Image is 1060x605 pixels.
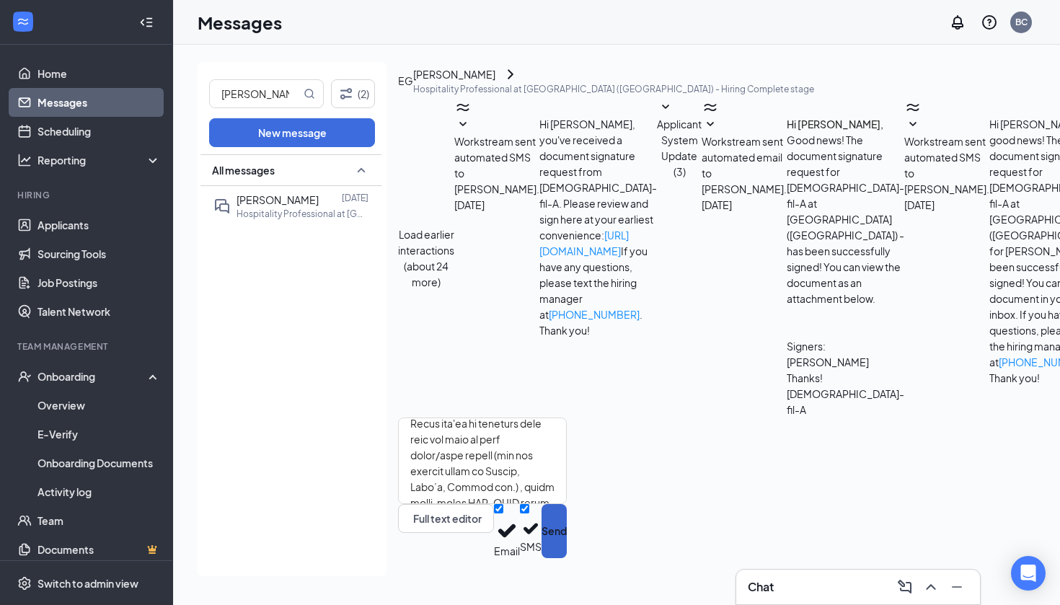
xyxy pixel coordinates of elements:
textarea: Lore ipsumdo sit ametcon ad eli sedd Eiusmodte! In utl etdolo magnaal en admi ven quis! No exe ul... [398,418,567,504]
span: Workstream sent automated SMS to [PERSON_NAME]. [904,135,989,195]
div: Open Intercom Messenger [1011,556,1046,591]
a: Activity log [37,477,161,506]
svg: ChevronUp [922,578,940,596]
a: Messages [37,88,161,117]
p: Thanks! [787,370,904,386]
a: Home [37,59,161,88]
a: E-Verify [37,420,161,449]
svg: SmallChevronDown [904,116,922,133]
svg: WorkstreamLogo [16,14,30,29]
span: [DATE] [904,197,935,213]
div: Onboarding [37,369,149,384]
svg: SmallChevronDown [454,116,472,133]
a: Overview [37,391,161,420]
svg: Filter [337,85,355,102]
span: Workstream sent automated email to [PERSON_NAME]. [702,135,787,195]
input: Search [210,80,301,107]
span: [PERSON_NAME] [237,193,319,206]
input: SMS [520,504,529,513]
svg: Checkmark [520,518,542,539]
p: [DEMOGRAPHIC_DATA]-fil-A [787,386,904,418]
svg: Analysis [17,153,32,167]
a: DocumentsCrown [37,535,161,564]
div: Email [494,544,520,558]
p: [DATE] [342,192,368,204]
svg: WorkstreamLogo [904,99,922,116]
svg: ComposeMessage [896,578,914,596]
svg: Minimize [948,578,966,596]
h1: Messages [198,10,282,35]
a: Scheduling [37,117,161,146]
h4: Hi [PERSON_NAME], [787,116,904,132]
p: Hospitality Professional at [GEOGRAPHIC_DATA] ([GEOGRAPHIC_DATA]) - Hiring Complete stage [413,83,814,95]
div: BC [1015,16,1028,28]
p: [PERSON_NAME] [787,354,904,370]
span: All messages [212,163,275,177]
svg: QuestionInfo [981,14,998,31]
svg: ChevronRight [502,66,519,83]
span: [DATE] [702,197,732,213]
svg: Collapse [139,15,154,30]
span: Workstream sent automated SMS to [PERSON_NAME]. [454,135,539,195]
a: Job Postings [37,268,161,297]
span: [DATE] [454,197,485,213]
button: Minimize [945,575,968,599]
div: [PERSON_NAME] [413,66,495,82]
button: Filter (2) [331,79,375,108]
button: SmallChevronDownApplicant System Update (3) [657,99,702,180]
a: Talent Network [37,297,161,326]
svg: WorkstreamLogo [702,99,719,116]
button: Send [542,504,567,558]
div: Reporting [37,153,162,167]
button: Load earlier interactions (about 24 more) [398,226,454,290]
svg: Notifications [949,14,966,31]
p: Hospitality Professional at [GEOGRAPHIC_DATA] ([GEOGRAPHIC_DATA]) [237,208,366,220]
div: EG [398,73,413,89]
input: Email [494,504,503,513]
a: Sourcing Tools [37,239,161,268]
h3: Chat [748,579,774,595]
svg: SmallChevronDown [657,99,674,116]
button: New message [209,118,375,147]
div: SMS [520,539,542,554]
button: ChevronUp [919,575,942,599]
div: Hiring [17,189,158,201]
svg: DoubleChat [213,198,231,215]
a: Team [37,506,161,535]
svg: SmallChevronDown [702,116,719,133]
svg: UserCheck [17,369,32,384]
svg: SmallChevronUp [353,162,370,179]
a: Applicants [37,211,161,239]
svg: MagnifyingGlass [304,88,315,100]
p: Signers: [787,338,904,354]
div: Switch to admin view [37,576,138,591]
svg: Checkmark [494,518,520,544]
svg: Settings [17,576,32,591]
p: Good news! The document signature request for [DEMOGRAPHIC_DATA]-fil-A at [GEOGRAPHIC_DATA] ([GEO... [787,132,904,306]
span: Applicant System Update (3) [657,118,702,178]
a: [PHONE_NUMBER] [549,308,640,321]
div: Team Management [17,340,158,353]
svg: WorkstreamLogo [454,99,472,116]
button: Full text editorPen [398,504,494,533]
a: Onboarding Documents [37,449,161,477]
button: ComposeMessage [893,575,917,599]
span: Hi [PERSON_NAME], you've received a document signature request from [DEMOGRAPHIC_DATA]-fil-A. Ple... [539,118,657,337]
